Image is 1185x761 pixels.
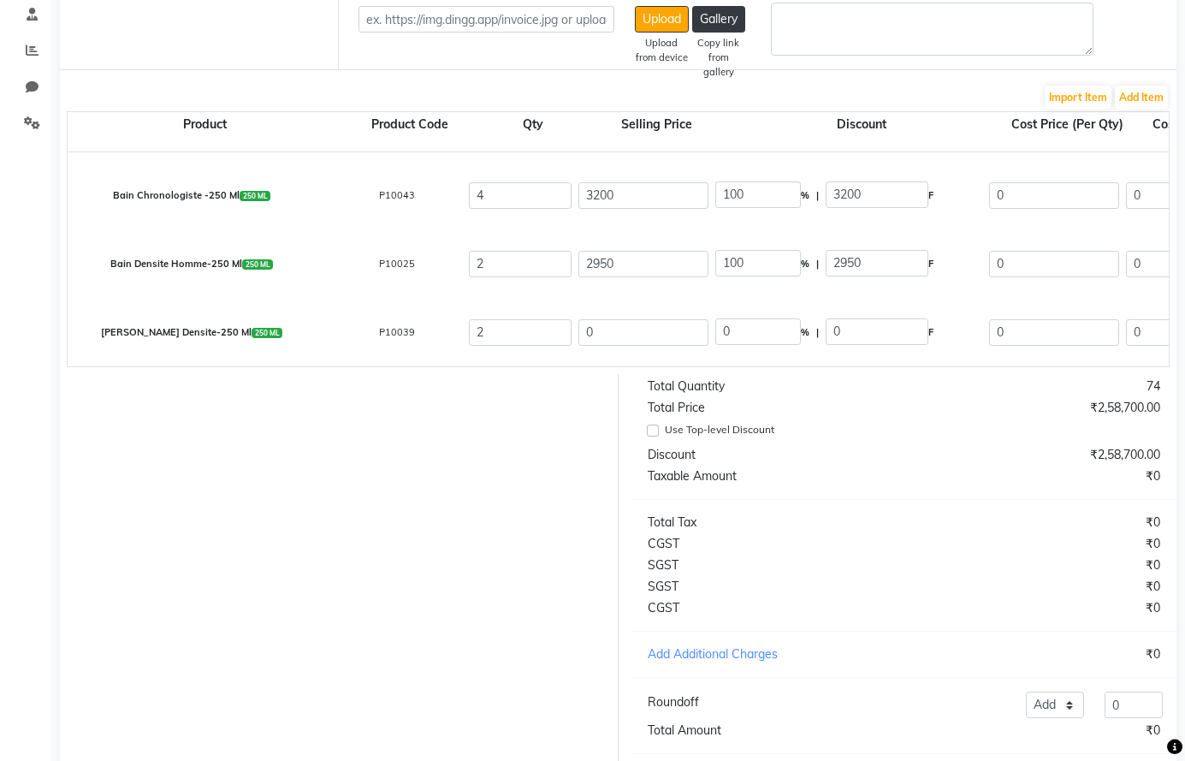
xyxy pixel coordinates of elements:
[904,467,1173,485] div: ₹0
[904,645,1173,663] div: ₹0
[635,578,904,596] div: SGST
[635,399,904,417] div: Total Price
[801,250,809,278] span: %
[618,113,696,135] span: Selling Price
[816,181,819,210] span: |
[801,318,809,347] span: %
[928,318,933,347] span: F
[635,378,904,395] div: Total Quantity
[692,36,745,79] div: Copy link from gallery
[816,250,819,278] span: |
[635,535,904,553] div: CGST
[665,422,774,437] label: Use Top-level Discount
[635,6,689,33] button: Upload
[904,446,1173,464] div: ₹2,58,700.00
[329,247,465,282] div: P10025
[329,315,465,350] div: P10039
[55,315,329,350] div: [PERSON_NAME] Densite-250 Ml
[904,399,1173,417] div: ₹2,58,700.00
[904,599,1173,617] div: ₹0
[635,599,904,617] div: CGST
[242,259,273,270] span: 250 ML
[55,178,329,213] div: Bain Chronologiste -250 Ml
[904,578,1173,596] div: ₹0
[1115,86,1168,110] button: Add Item
[904,722,1173,740] div: ₹0
[1008,113,1127,135] span: Cost Price (Per Qty)
[904,556,1173,574] div: ₹0
[904,535,1173,553] div: ₹0
[816,318,819,347] span: |
[928,181,933,210] span: F
[635,467,904,485] div: Taxable Amount
[801,181,809,210] span: %
[68,116,341,152] div: Product
[904,378,1173,395] div: 74
[635,645,904,663] div: Add Additional Charges
[904,514,1173,532] div: ₹0
[725,116,998,152] div: Discount
[635,36,689,65] div: Upload from device
[478,116,588,152] div: Qty
[648,693,699,711] div: Roundoff
[635,722,904,740] div: Total Amount
[240,191,270,201] span: 250 ML
[1045,86,1111,110] button: Import Item
[635,446,904,464] div: Discount
[692,6,745,33] button: Gallery
[329,178,465,213] div: P10043
[635,556,904,574] div: SGST
[341,116,478,152] div: Product Code
[252,328,282,338] span: 250 ML
[928,250,933,278] span: F
[358,6,613,33] input: ex. https://img.dingg.app/invoice.jpg or uploaded image name
[635,514,904,532] div: Total Tax
[55,247,329,282] div: Bain Densite Homme-250 Ml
